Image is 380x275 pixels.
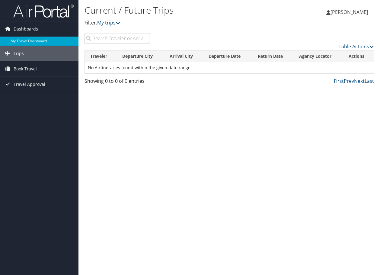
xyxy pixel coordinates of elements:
div: Showing 0 to 0 of 0 entries [85,77,150,88]
a: First [334,78,344,84]
span: Travel Approval [14,77,45,92]
span: Book Travel [14,61,37,76]
h1: Current / Future Trips [85,4,277,17]
a: Next [354,78,365,84]
a: My trips [97,19,120,26]
th: Agency Locator: activate to sort column ascending [294,50,343,62]
span: Dashboards [14,21,38,37]
a: Last [365,78,374,84]
input: Search Traveler or Arrival City [85,33,150,44]
p: Filter: [85,19,277,27]
th: Departure City: activate to sort column ascending [117,50,164,62]
a: [PERSON_NAME] [326,3,374,21]
th: Departure Date: activate to sort column descending [203,50,252,62]
span: Trips [14,46,24,61]
a: Prev [344,78,354,84]
td: No Airtineraries found within the given date range. [85,62,374,73]
span: [PERSON_NAME] [331,9,368,15]
th: Arrival City: activate to sort column ascending [164,50,203,62]
img: airportal-logo.png [13,4,74,18]
th: Actions [343,50,374,62]
a: Table Actions [339,43,374,50]
th: Traveler: activate to sort column ascending [85,50,117,62]
th: Return Date: activate to sort column ascending [252,50,294,62]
